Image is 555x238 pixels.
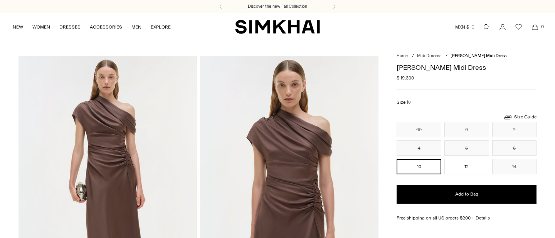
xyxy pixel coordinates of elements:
button: 12 [444,159,489,174]
span: Add to Bag [455,191,478,197]
div: / [412,53,414,59]
a: Open cart modal [527,19,543,35]
a: NEW [13,19,23,35]
button: 14 [492,159,537,174]
a: Home [397,53,408,58]
div: / [446,53,447,59]
span: 0 [539,23,546,30]
span: $ 19,300 [397,74,414,81]
button: Add to Bag [397,185,536,204]
a: ACCESSORIES [90,19,122,35]
a: WOMEN [32,19,50,35]
a: DRESSES [59,19,81,35]
a: EXPLORE [151,19,171,35]
span: [PERSON_NAME] Midi Dress [451,53,506,58]
button: 8 [492,140,537,156]
label: Size: [397,99,411,106]
span: 10 [407,100,411,105]
h1: [PERSON_NAME] Midi Dress [397,64,536,71]
a: Midi Dresses [417,53,441,58]
div: Free shipping on all US orders $200+ [397,214,536,221]
a: Go to the account page [495,19,510,35]
a: MEN [131,19,141,35]
button: 2 [492,122,537,137]
a: Open search modal [479,19,494,35]
a: Size Guide [503,112,536,122]
a: Details [476,214,490,221]
a: Discover the new Fall Collection [248,3,307,10]
button: 4 [397,140,441,156]
nav: breadcrumbs [397,53,536,59]
button: 0 [444,122,489,137]
button: 10 [397,159,441,174]
button: 6 [444,140,489,156]
a: SIMKHAI [235,19,320,34]
button: MXN $ [455,19,476,35]
a: Wishlist [511,19,526,35]
button: 00 [397,122,441,137]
